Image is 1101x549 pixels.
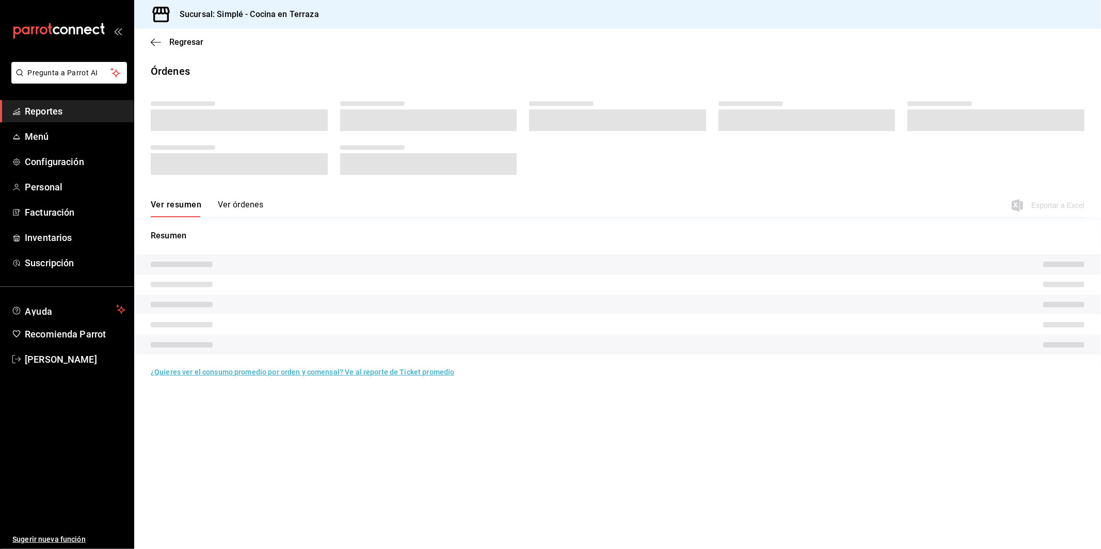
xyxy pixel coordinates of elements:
span: Menú [25,130,125,143]
span: Facturación [25,205,125,219]
button: open_drawer_menu [114,27,122,35]
a: ¿Quieres ver el consumo promedio por orden y comensal? Ve al reporte de Ticket promedio [151,368,454,376]
button: Regresar [151,37,203,47]
button: Ver resumen [151,200,201,217]
span: Pregunta a Parrot AI [28,68,111,78]
span: Recomienda Parrot [25,327,125,341]
button: Pregunta a Parrot AI [11,62,127,84]
div: Órdenes [151,63,190,79]
button: Ver órdenes [218,200,263,217]
p: Resumen [151,230,1084,242]
span: Sugerir nueva función [12,534,125,545]
span: Inventarios [25,231,125,245]
span: Personal [25,180,125,194]
h3: Sucursal: Simplé - Cocina en Terraza [171,8,319,21]
span: Ayuda [25,303,112,316]
div: navigation tabs [151,200,263,217]
span: Regresar [169,37,203,47]
span: Suscripción [25,256,125,270]
span: [PERSON_NAME] [25,352,125,366]
a: Pregunta a Parrot AI [7,75,127,86]
span: Configuración [25,155,125,169]
span: Reportes [25,104,125,118]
